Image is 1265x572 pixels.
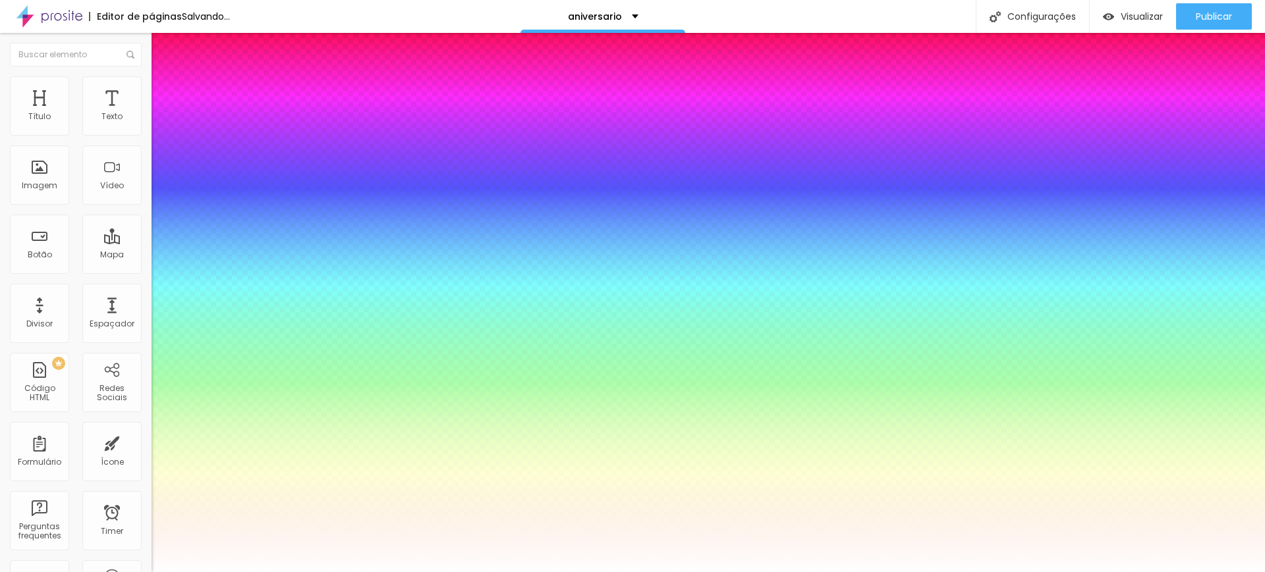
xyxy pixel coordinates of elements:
[100,181,124,190] div: Vídeo
[1121,11,1163,22] span: Visualizar
[1176,3,1252,30] button: Publicar
[1196,11,1232,22] span: Publicar
[28,250,52,259] div: Botão
[18,457,61,467] div: Formulário
[126,51,134,59] img: Icone
[101,112,123,121] div: Texto
[990,11,1001,22] img: Icone
[1103,11,1114,22] img: view-1.svg
[101,457,124,467] div: Ícone
[182,12,230,21] div: Salvando...
[86,384,138,403] div: Redes Sociais
[1090,3,1176,30] button: Visualizar
[90,319,134,328] div: Espaçador
[26,319,53,328] div: Divisor
[100,250,124,259] div: Mapa
[89,12,182,21] div: Editor de páginas
[13,522,65,541] div: Perguntas frequentes
[13,384,65,403] div: Código HTML
[10,43,142,66] input: Buscar elemento
[101,527,123,536] div: Timer
[22,181,57,190] div: Imagem
[28,112,51,121] div: Título
[568,12,622,21] p: aniversario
